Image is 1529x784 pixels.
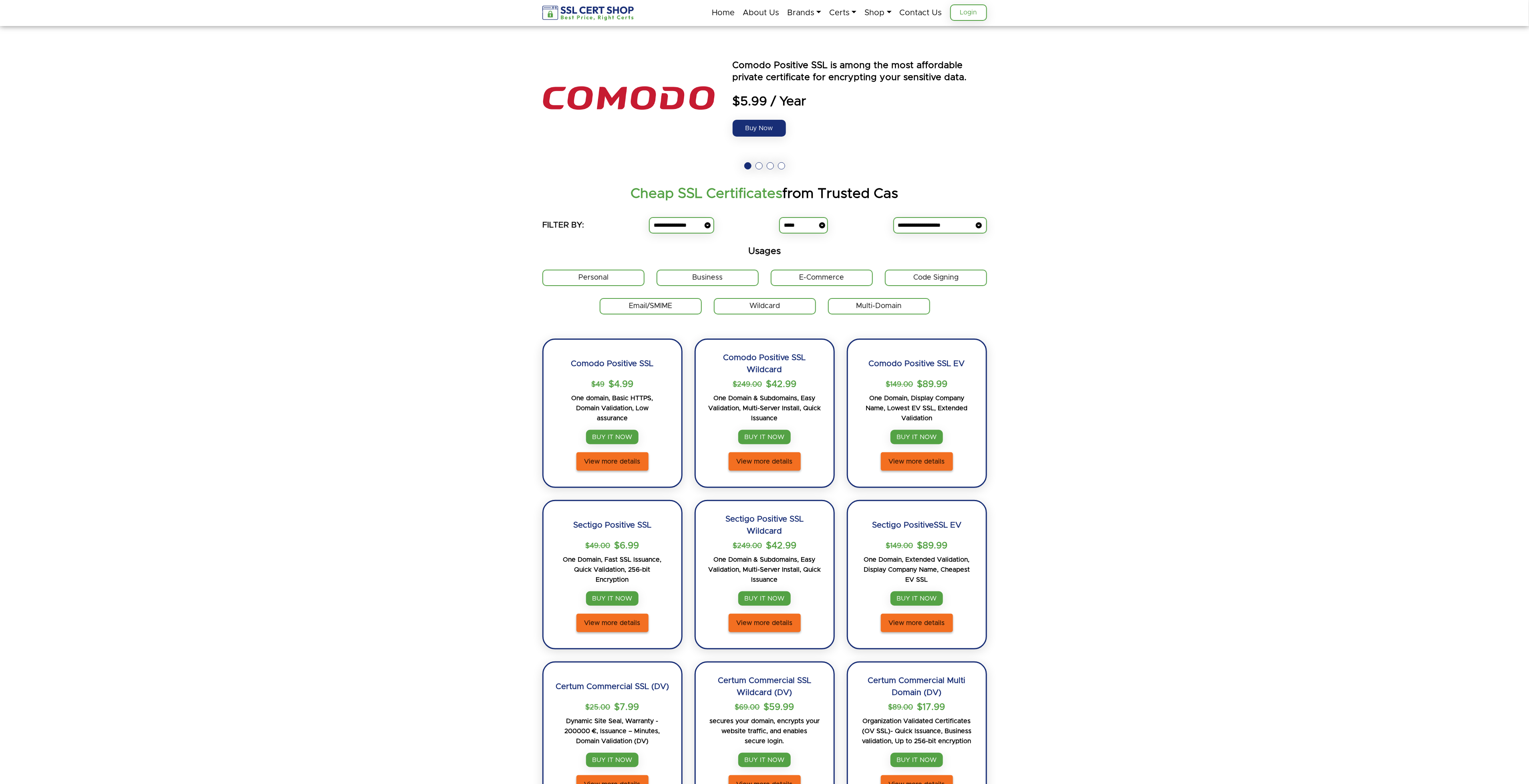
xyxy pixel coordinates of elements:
label: Business [657,270,759,286]
a: BUY IT NOW [738,591,791,606]
a: BUY IT NOW [738,430,791,444]
a: View more details [881,452,953,471]
p: $149.00 [886,540,913,552]
span: $4.99 [608,379,633,391]
p: $25.00 [586,701,610,713]
a: Login [950,4,987,21]
p: $49 [591,379,604,391]
a: Home [712,4,735,21]
strong: Cheap SSL Certificates [631,187,783,201]
h2: Comodo Positive SSL Wildcard [708,352,822,376]
a: View more details [576,614,649,632]
a: Brands [787,4,821,21]
p: One Domain, Extended Validation, Display Company Name, Cheapest EV SSL [860,555,974,585]
label: E-Commerce [771,270,873,286]
h2: Sectigo Positive SSL [573,513,651,537]
span: $6.99 [614,540,639,552]
label: Code Signing [885,270,987,286]
span: $59.99 [764,701,794,713]
span: $17.99 [917,701,945,713]
a: View more details [729,452,801,471]
label: Wildcard [713,298,816,314]
h2: Certum Commercial Multi Domain (DV) [860,675,974,699]
label: Email/SMIME [599,298,701,314]
a: View more details [576,452,649,471]
h2: Comodo Positive SSL [571,352,654,376]
span: $5.99 / Year [733,94,987,110]
a: View more details [881,614,953,632]
a: BUY IT NOW [738,753,791,767]
h2: Comodo Positive SSL EV [869,352,965,376]
h2: Certum Commercial SSL (DV) [556,675,669,699]
p: $249.00 [733,540,762,552]
a: Certs [829,4,856,21]
h5: Usages [542,246,987,258]
span: $89.99 [917,540,948,552]
h2: Certum Commercial SSL Wildcard (DV) [708,675,822,699]
h5: FILTER BY: [542,219,584,231]
p: One Domain, Fast SSL Issuance, Quick Validation, 256-bit Encryption [556,555,669,585]
a: BUY IT NOW [890,753,943,767]
a: Buy Now [733,120,786,137]
span: $7.99 [614,701,639,713]
h2: Sectigo Positive SSL Wildcard [708,513,822,537]
a: Contact Us [900,4,942,21]
p: Dynamic Site Seal, Warranty - 200000 €, Issuance – Minutes, Domain Validation (DV) [556,716,669,746]
a: BUY IT NOW [586,591,639,606]
p: One Domain, Display Company Name, Lowest EV SSL, Extended Validation [860,393,974,423]
label: Multi-Domain [828,298,930,314]
a: View more details [729,614,801,632]
p: One domain, Basic HTTPS, Domain Validation, Low assurance [572,393,653,423]
a: BUY IT NOW [890,591,943,606]
p: secures your domain, encrypts your website traffic, and enables secure login. [708,716,822,746]
label: Personal [542,270,645,286]
a: BUY IT NOW [586,430,639,444]
a: Shop [864,4,891,21]
span: $42.99 [766,379,796,391]
span: $42.99 [766,540,796,552]
p: Comodo Positive SSL is among the most affordable private certificate for encrypting your sensitiv... [733,60,987,84]
p: Organization Validated Certificates (OV SSL)- Quick Issuance, Business validation, Up to 256-bit ... [860,716,974,746]
h2: Sectigo PositiveSSL EV [872,513,961,537]
a: BUY IT NOW [890,430,943,444]
span: $89.99 [917,379,948,391]
p: One Domain & Subdomains, Easy Validation, Multi-Server Install, Quick Issuance [708,393,822,423]
img: the positive ssl logo is shown above an orange and blue text that says power by seo [542,38,715,158]
p: $149.00 [886,379,913,391]
a: About Us [743,4,779,21]
p: $249.00 [733,379,762,391]
p: $89.00 [888,701,913,713]
a: BUY IT NOW [586,753,639,767]
p: $49.00 [586,540,610,552]
p: One Domain & Subdomains, Easy Validation, Multi-Server Install, Quick Issuance [708,555,822,585]
p: $69.00 [735,701,760,713]
img: sslcertshop-logo [542,6,635,20]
